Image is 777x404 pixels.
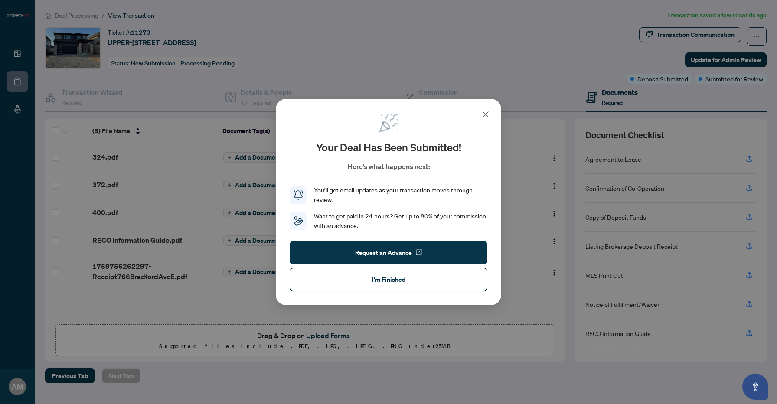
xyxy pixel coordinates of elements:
div: Want to get paid in 24 hours? Get up to 80% of your commission with an advance. [314,212,487,231]
p: Here’s what happens next: [347,161,430,172]
button: Open asap [742,374,768,400]
div: You’ll get email updates as your transaction moves through review. [314,186,487,205]
span: Request an Advance [355,246,412,260]
span: I'm Finished [372,273,405,287]
button: I'm Finished [290,268,487,291]
h2: Your deal has been submitted! [316,140,461,154]
button: Request an Advance [290,241,487,264]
